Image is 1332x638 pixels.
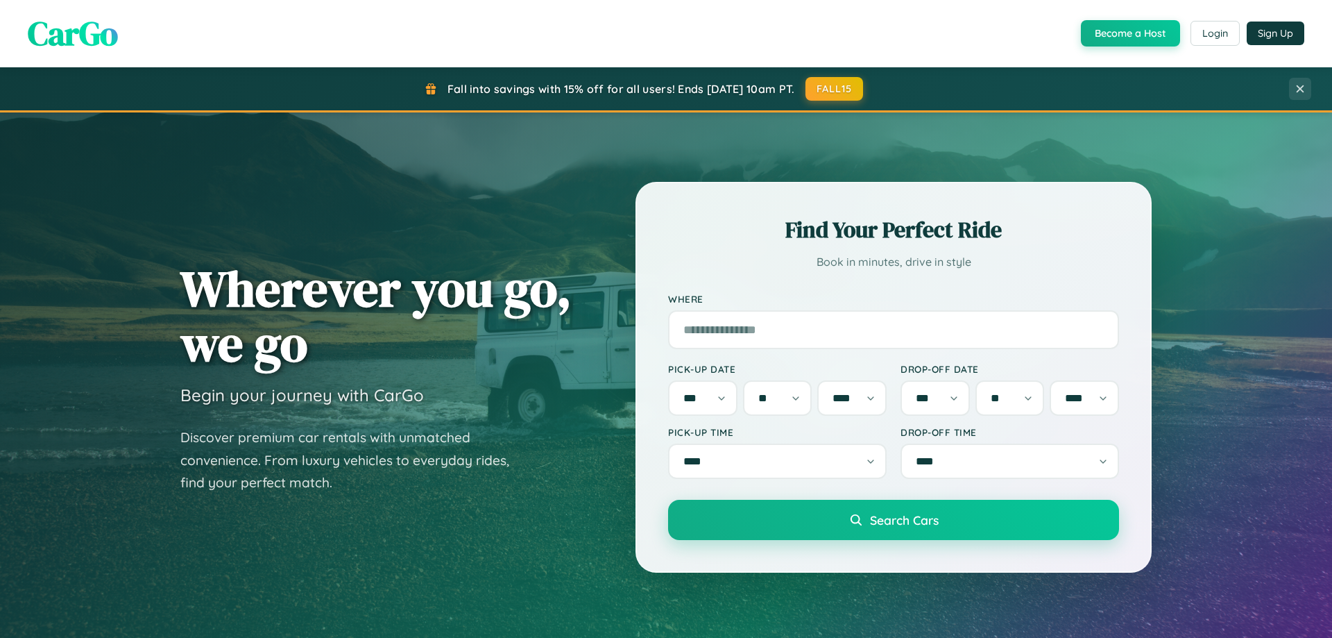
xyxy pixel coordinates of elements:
p: Book in minutes, drive in style [668,252,1119,272]
label: Pick-up Date [668,363,887,375]
button: Login [1190,21,1240,46]
button: Sign Up [1247,22,1304,45]
label: Drop-off Time [900,426,1119,438]
label: Where [668,293,1119,305]
label: Drop-off Date [900,363,1119,375]
p: Discover premium car rentals with unmatched convenience. From luxury vehicles to everyday rides, ... [180,426,527,494]
button: Become a Host [1081,20,1180,47]
h1: Wherever you go, we go [180,261,572,371]
h3: Begin your journey with CarGo [180,385,424,405]
span: Fall into savings with 15% off for all users! Ends [DATE] 10am PT. [447,82,795,96]
h2: Find Your Perfect Ride [668,215,1119,245]
label: Pick-up Time [668,426,887,438]
span: CarGo [28,10,118,56]
span: Search Cars [870,512,939,528]
button: Search Cars [668,500,1119,540]
button: FALL15 [805,77,864,101]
